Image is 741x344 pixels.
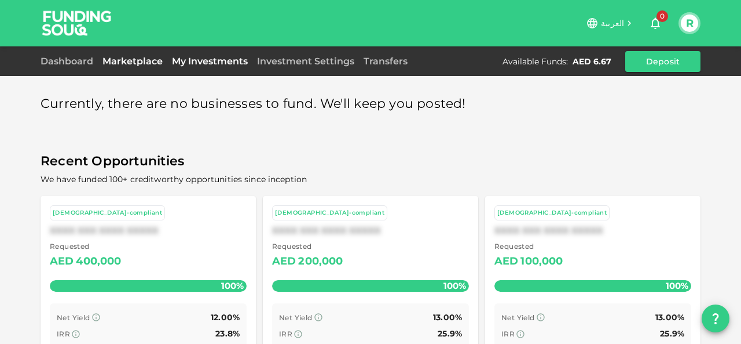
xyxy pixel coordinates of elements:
[441,277,469,294] span: 100%
[76,252,121,271] div: 400,000
[494,252,518,271] div: AED
[167,56,252,67] a: My Investments
[702,305,729,332] button: question
[502,56,568,67] div: Available Funds :
[50,241,122,252] span: Requested
[41,174,307,184] span: We have funded 100+ creditworthy opportunities since inception
[681,15,698,32] button: R
[494,225,691,236] div: XXXX XXX XXXX XXXXX
[656,10,668,22] span: 0
[520,252,563,271] div: 100,000
[218,277,247,294] span: 100%
[272,225,469,236] div: XXXX XXX XXXX XXXXX
[279,313,313,322] span: Net Yield
[272,241,343,252] span: Requested
[279,329,292,338] span: IRR
[57,329,70,338] span: IRR
[50,225,247,236] div: XXXX XXX XXXX XXXXX
[601,18,624,28] span: العربية
[252,56,359,67] a: Investment Settings
[298,252,343,271] div: 200,000
[655,312,684,323] span: 13.00%
[57,313,90,322] span: Net Yield
[41,150,700,173] span: Recent Opportunities
[663,277,691,294] span: 100%
[41,56,98,67] a: Dashboard
[211,312,240,323] span: 12.00%
[501,313,535,322] span: Net Yield
[494,241,563,252] span: Requested
[497,208,607,218] div: [DEMOGRAPHIC_DATA]-compliant
[50,252,74,271] div: AED
[98,56,167,67] a: Marketplace
[215,328,240,339] span: 23.8%
[438,328,462,339] span: 25.9%
[272,252,296,271] div: AED
[41,93,466,115] span: Currently, there are no businesses to fund. We'll keep you posted!
[359,56,412,67] a: Transfers
[625,51,700,72] button: Deposit
[644,12,667,35] button: 0
[501,329,515,338] span: IRR
[275,208,384,218] div: [DEMOGRAPHIC_DATA]-compliant
[573,56,611,67] div: AED 6.67
[660,328,684,339] span: 25.9%
[433,312,462,323] span: 13.00%
[53,208,162,218] div: [DEMOGRAPHIC_DATA]-compliant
